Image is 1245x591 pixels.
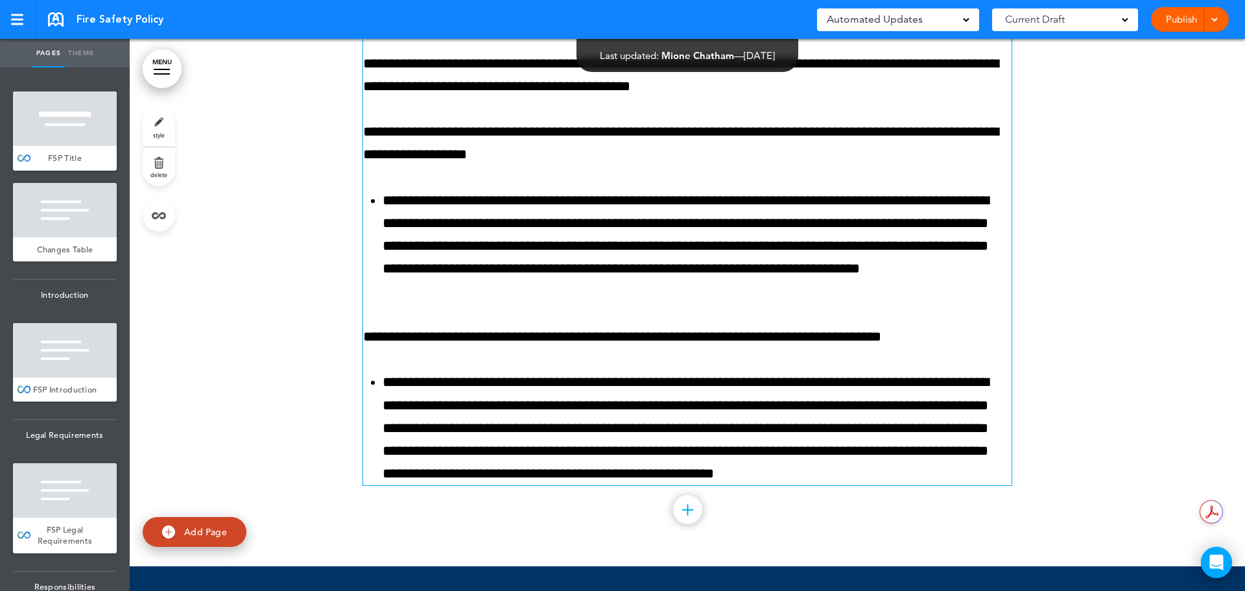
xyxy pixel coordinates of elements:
a: Changes Table [13,237,117,262]
span: Fire Safety Policy [77,12,163,27]
span: Legal Requirements [13,420,117,451]
a: Theme [65,39,97,67]
a: delete [143,147,175,186]
span: FSP Title [48,152,82,163]
div: Open Intercom Messenger [1201,547,1232,578]
img: infinity_blue.svg [18,154,30,162]
a: FSP Introduction [13,378,117,402]
span: style [153,131,165,139]
span: Add Page [184,526,227,538]
img: add.svg [162,525,175,538]
span: FSP Introduction [33,384,97,395]
img: infinity_blue.svg [18,386,30,393]
div: — [600,51,775,60]
span: Introduction [13,280,117,311]
img: infinity_blue.svg [18,531,30,538]
span: Changes Table [37,244,93,255]
span: FSP Legal Requirements [38,524,93,547]
a: FSP Title [13,146,117,171]
a: MENU [143,49,182,88]
span: [DATE] [744,49,775,62]
a: style [143,108,175,147]
a: Pages [32,39,65,67]
span: delete [150,171,167,178]
span: Last updated: [600,49,659,62]
a: Add Page [143,517,246,548]
span: Mione Chatham [661,49,734,62]
a: FSP Legal Requirements [13,518,117,553]
a: Publish [1161,7,1202,32]
span: Current Draft [1005,10,1065,29]
span: Automated Updates [827,10,923,29]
